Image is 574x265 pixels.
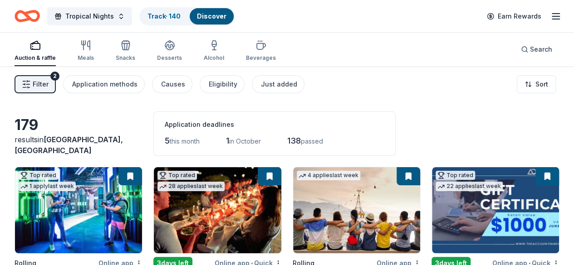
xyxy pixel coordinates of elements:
[209,79,237,90] div: Eligibility
[33,79,49,90] span: Filter
[246,54,276,62] div: Beverages
[15,167,142,253] img: Image for WonderWorks Orlando
[157,36,182,66] button: Desserts
[154,167,281,253] img: Image for CookinGenie
[19,171,58,180] div: Top rated
[432,167,559,253] img: Image for The Accounting Doctor
[301,137,323,145] span: passed
[226,136,229,145] span: 1
[197,12,226,20] a: Discover
[204,54,224,62] div: Alcohol
[139,7,235,25] button: Track· 140Discover
[147,12,181,20] a: Track· 140
[15,5,40,27] a: Home
[436,171,475,180] div: Top rated
[15,134,142,156] div: results
[15,75,56,93] button: Filter2
[50,72,59,81] div: 2
[165,136,170,145] span: 5
[170,137,200,145] span: this month
[116,54,135,62] div: Snacks
[252,75,304,93] button: Just added
[15,135,123,155] span: in
[530,44,552,55] span: Search
[229,137,261,145] span: in October
[19,182,76,191] div: 1 apply last week
[78,36,94,66] button: Meals
[293,167,420,253] img: Image for Let's Roam
[78,54,94,62] div: Meals
[514,40,559,58] button: Search
[65,11,114,22] span: Tropical Nights
[15,36,56,66] button: Auction & raffle
[157,182,225,191] div: 28 applies last week
[165,119,384,130] div: Application deadlines
[261,79,297,90] div: Just added
[15,54,56,62] div: Auction & raffle
[157,171,197,180] div: Top rated
[204,36,224,66] button: Alcohol
[15,135,123,155] span: [GEOGRAPHIC_DATA], [GEOGRAPHIC_DATA]
[481,8,547,24] a: Earn Rewards
[47,7,132,25] button: Tropical Nights
[436,182,503,191] div: 22 applies last week
[517,75,556,93] button: Sort
[157,54,182,62] div: Desserts
[116,36,135,66] button: Snacks
[297,171,360,180] div: 4 applies last week
[63,75,145,93] button: Application methods
[161,79,185,90] div: Causes
[152,75,192,93] button: Causes
[246,36,276,66] button: Beverages
[15,116,142,134] div: 179
[535,79,548,90] span: Sort
[200,75,245,93] button: Eligibility
[287,136,301,145] span: 138
[72,79,137,90] div: Application methods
